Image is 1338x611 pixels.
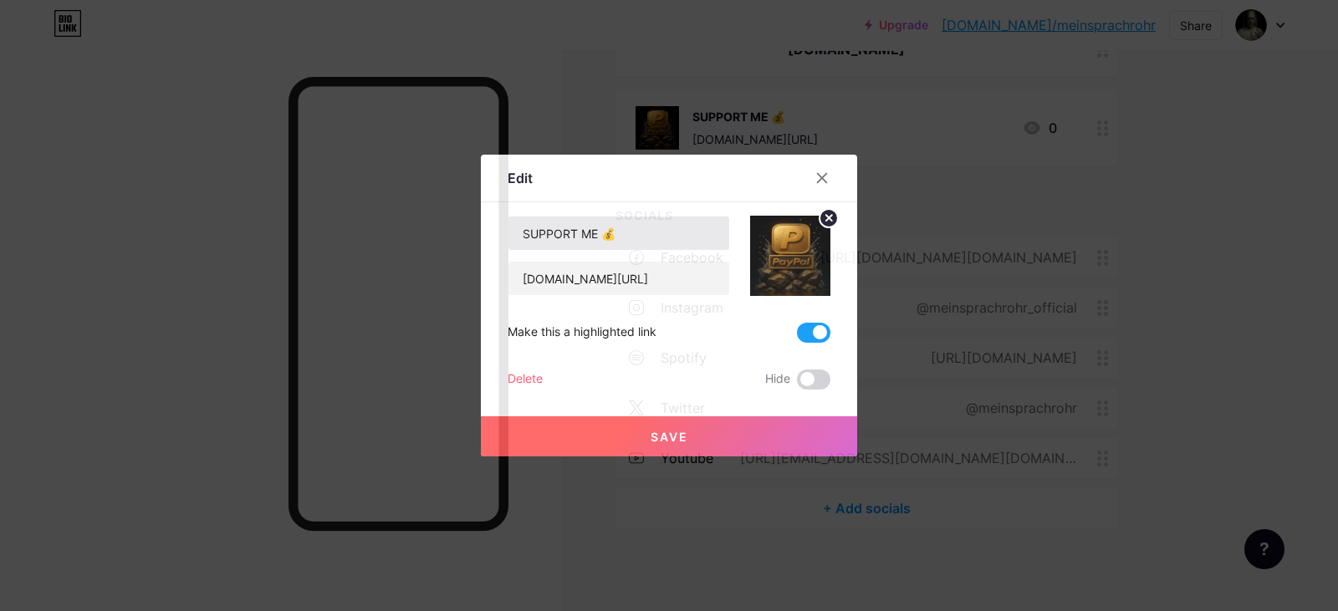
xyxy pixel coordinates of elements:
[508,323,656,343] div: Make this a highlighted link
[481,416,857,456] button: Save
[508,216,729,250] input: Title
[508,369,543,390] div: Delete
[508,262,729,295] input: URL
[750,216,830,296] img: link_thumbnail
[508,168,533,188] div: Edit
[651,430,688,444] span: Save
[765,369,790,390] span: Hide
